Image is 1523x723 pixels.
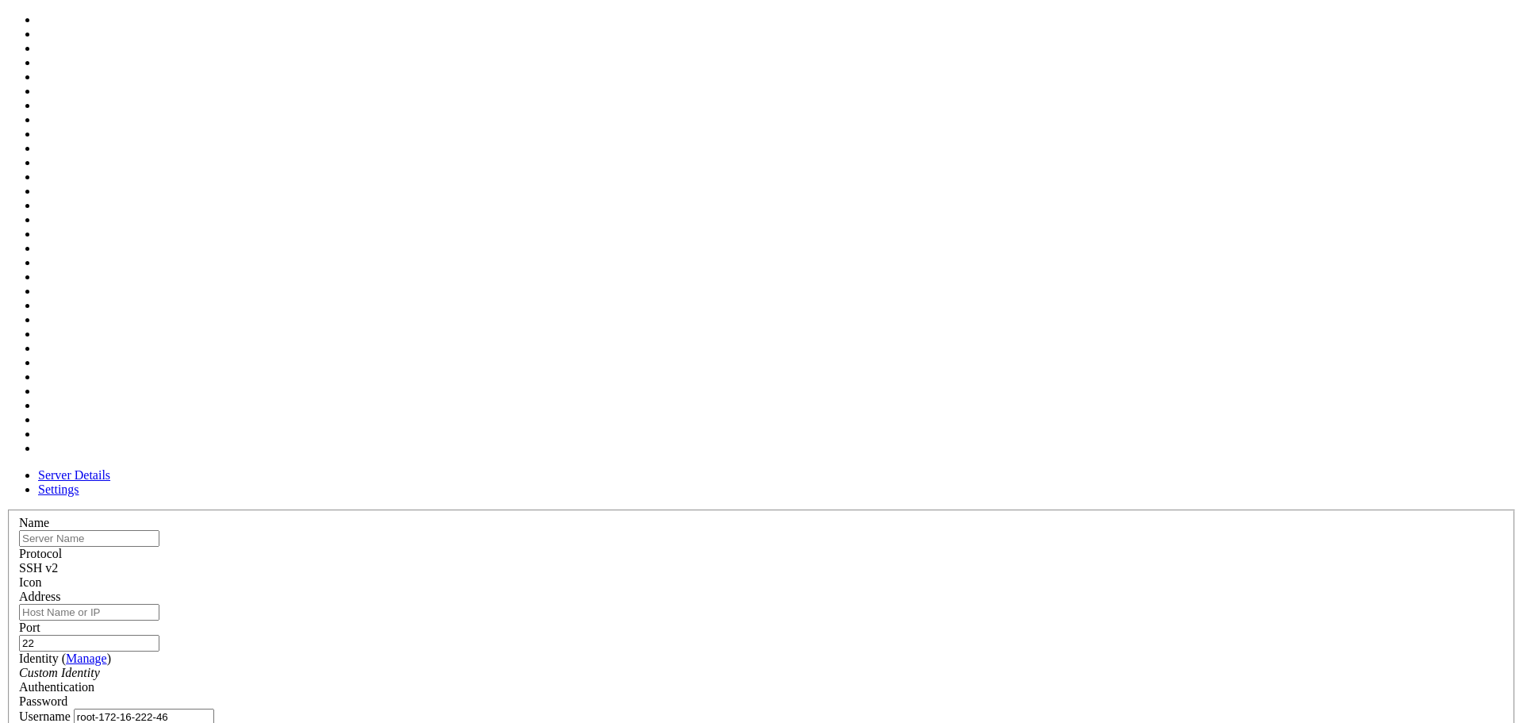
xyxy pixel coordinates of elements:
input: Port Number [19,635,159,652]
label: Name [19,516,49,529]
a: Settings [38,483,79,496]
span: Password [19,694,67,708]
div: SSH v2 [19,561,1504,575]
div: Custom Identity [19,666,1504,680]
i: Custom Identity [19,666,100,679]
label: Port [19,621,40,634]
label: Username [19,710,71,723]
label: Icon [19,575,41,589]
label: Identity [19,652,111,665]
div: Password [19,694,1504,709]
input: Host Name or IP [19,604,159,621]
label: Address [19,590,60,603]
label: Protocol [19,547,62,560]
span: ( ) [62,652,111,665]
span: SSH v2 [19,561,58,575]
a: Manage [66,652,107,665]
label: Authentication [19,680,94,694]
a: Server Details [38,468,110,482]
input: Server Name [19,530,159,547]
